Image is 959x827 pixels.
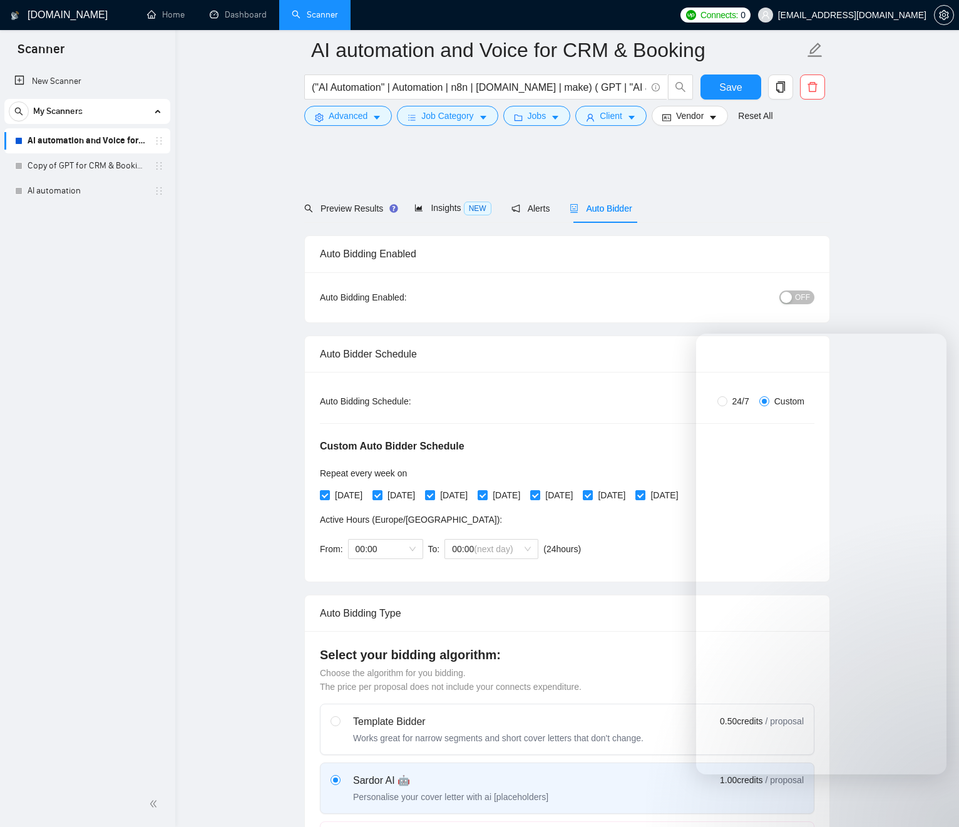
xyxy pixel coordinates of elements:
span: caret-down [627,113,636,122]
span: 1.00 credits [720,773,762,787]
span: My Scanners [33,99,83,124]
button: search [9,101,29,121]
div: Auto Bidding Type [320,595,814,631]
span: setting [935,10,953,20]
span: caret-down [551,113,560,122]
li: My Scanners [4,99,170,203]
div: Tooltip anchor [388,203,399,214]
a: homeHome [147,9,185,20]
span: search [304,204,313,213]
span: caret-down [372,113,381,122]
button: delete [800,74,825,100]
a: setting [934,10,954,20]
button: Save [700,74,761,100]
span: [DATE] [645,488,683,502]
span: user [586,113,595,122]
span: OFF [795,290,810,304]
span: notification [511,204,520,213]
span: [DATE] [435,488,473,502]
li: New Scanner [4,69,170,94]
button: barsJob Categorycaret-down [397,106,498,126]
span: Job Category [421,109,473,123]
div: Sardor AI 🤖 [353,773,548,788]
div: Template Bidder [353,714,644,729]
span: Alerts [511,203,550,213]
div: Auto Bidding Schedule: [320,394,485,408]
span: user [761,11,770,19]
span: delete [801,81,824,93]
span: idcard [662,113,671,122]
button: setting [934,5,954,25]
a: searchScanner [292,9,338,20]
span: copy [769,81,792,93]
button: folderJobscaret-down [503,106,571,126]
span: 00:00 [452,540,531,558]
iframe: To enrich screen reader interactions, please activate Accessibility in Grammarly extension settings [696,334,946,774]
span: Jobs [528,109,546,123]
span: robot [570,204,578,213]
span: Preview Results [304,203,394,213]
input: Search Freelance Jobs... [312,80,646,95]
button: copy [768,74,793,100]
span: edit [807,42,823,58]
span: Auto Bidder [570,203,632,213]
span: From: [320,544,343,554]
span: [DATE] [540,488,578,502]
span: holder [154,161,164,171]
h4: Select your bidding algorithm: [320,646,814,664]
span: double-left [149,798,162,810]
span: Client [600,109,622,123]
a: Copy of GPT for CRM & Booking [28,153,146,178]
span: To: [428,544,440,554]
div: Auto Bidding Enabled [320,236,814,272]
span: 0 [741,8,746,22]
span: search [9,107,28,116]
span: [DATE] [382,488,420,502]
span: / proposal [766,774,804,786]
a: Reset All [738,109,772,123]
input: Scanner name... [311,34,804,66]
button: userClientcaret-down [575,106,647,126]
span: NEW [464,202,491,215]
a: AI automation [28,178,146,203]
span: Insights [414,203,491,213]
span: info-circle [652,83,660,91]
div: Works great for narrow segments and short cover letters that don't change. [353,732,644,744]
span: search [669,81,692,93]
button: search [668,74,693,100]
span: Repeat every week on [320,468,407,478]
span: 00:00 [356,540,416,558]
span: Scanner [8,40,74,66]
button: settingAdvancedcaret-down [304,106,392,126]
span: Vendor [676,109,704,123]
span: holder [154,186,164,196]
span: caret-down [709,113,717,122]
span: bars [408,113,416,122]
span: Choose the algorithm for you bidding. The price per proposal does not include your connects expen... [320,668,582,692]
span: (next day) [474,544,513,554]
div: Auto Bidding Enabled: [320,290,485,304]
img: logo [11,6,19,26]
span: [DATE] [330,488,367,502]
a: dashboardDashboard [210,9,267,20]
a: New Scanner [14,69,160,94]
button: idcardVendorcaret-down [652,106,728,126]
span: [DATE] [593,488,630,502]
span: Connects: [700,8,738,22]
span: [DATE] [488,488,525,502]
span: area-chart [414,203,423,212]
img: upwork-logo.png [686,10,696,20]
span: setting [315,113,324,122]
span: caret-down [479,113,488,122]
div: Personalise your cover letter with ai [placeholders] [353,791,548,803]
span: Save [719,80,742,95]
a: AI automation and Voice for CRM & Booking [28,128,146,153]
span: holder [154,136,164,146]
h5: Custom Auto Bidder Schedule [320,439,464,454]
span: Advanced [329,109,367,123]
span: Active Hours ( Europe/[GEOGRAPHIC_DATA] ): [320,515,502,525]
div: Auto Bidder Schedule [320,336,814,372]
span: ( 24 hours) [543,544,581,554]
span: folder [514,113,523,122]
iframe: To enrich screen reader interactions, please activate Accessibility in Grammarly extension settings [916,784,946,814]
